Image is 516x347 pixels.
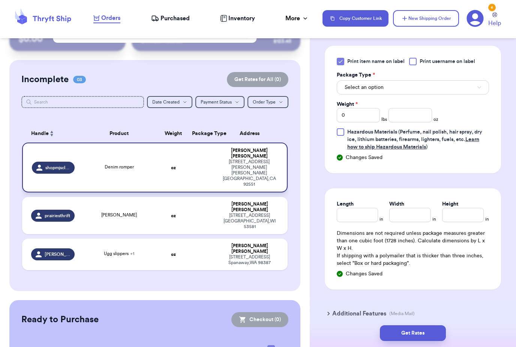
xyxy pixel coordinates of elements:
span: in [432,216,436,222]
label: Package Type [337,71,375,79]
label: Width [389,200,404,208]
span: Denim romper [105,165,134,169]
button: Payment Status [195,96,244,108]
button: Checkout (0) [231,312,288,327]
button: Copy Customer Link [322,10,388,27]
div: [PERSON_NAME] [PERSON_NAME] [220,201,278,213]
strong: oz [171,213,176,218]
span: Changes Saved [346,154,382,161]
span: [PERSON_NAME] [101,213,137,217]
span: in [485,216,489,222]
p: If shipping with a polymailer that is thicker than three inches, select "Box or hard packaging". [337,252,489,267]
span: (Perfume, nail polish, hair spray, dry ice, lithium batteries, firearms, lighters, fuels, etc. ) [347,129,482,150]
div: [STREET_ADDRESS][PERSON_NAME] [PERSON_NAME][GEOGRAPHIC_DATA] , CA 92551 [220,159,277,187]
span: Hazardous Materials [347,129,397,135]
div: [PERSON_NAME] [PERSON_NAME] [220,148,277,159]
label: Length [337,200,354,208]
th: Address [216,125,287,143]
a: Purchased [151,14,190,23]
a: Inventory [220,14,255,23]
span: + 1 [130,251,134,256]
p: $ 0.00 [18,33,117,45]
button: New Shipping Order [393,10,459,27]
input: Search [21,96,144,108]
span: Orders [101,14,120,23]
div: [STREET_ADDRESS] [GEOGRAPHIC_DATA] , WI 53581 [220,213,278,230]
label: Height [442,200,458,208]
span: oz [433,116,438,122]
button: Get Rates for All (0) [227,72,288,87]
th: Package Type [187,125,216,143]
a: Help [488,12,501,28]
div: [STREET_ADDRESS] Spanaway , WA 98387 [220,254,278,266]
span: Purchased [160,14,190,23]
span: Order Type [253,100,276,104]
span: 03 [73,76,86,83]
a: 6 [466,10,484,27]
span: Inventory [228,14,255,23]
div: $ 123.45 [273,38,291,45]
div: Dimensions are not required unless package measures greater than one cubic foot (1728 inches). Ca... [337,230,489,267]
strong: oz [171,165,176,170]
h2: Ready to Purchase [21,314,99,326]
strong: oz [171,252,176,257]
span: prairiesthrift [45,213,70,219]
span: in [379,216,383,222]
button: Select an option [337,80,489,95]
span: Help [488,19,501,28]
span: shopmjsclothing [45,165,70,171]
th: Product [79,125,159,143]
p: (Media Mail) [389,311,415,317]
span: lbs [381,116,387,122]
span: Print username on label [420,58,475,65]
span: Date Created [152,100,180,104]
div: [PERSON_NAME] [PERSON_NAME] [220,243,278,254]
button: Date Created [147,96,192,108]
span: Ugg slippers [104,251,134,256]
span: Changes Saved [346,270,382,278]
th: Weight [159,125,187,143]
span: Handle [31,130,49,138]
button: Order Type [247,96,288,108]
span: Print item name on label [347,58,405,65]
span: Select an option [345,84,384,91]
div: More [285,14,309,23]
span: Payment Status [201,100,232,104]
div: 6 [488,4,496,11]
label: Weight [337,101,358,108]
h2: Incomplete [21,74,69,86]
button: Get Rates [380,325,446,341]
span: [PERSON_NAME] [45,251,70,257]
a: Orders [93,14,120,23]
h3: Additional Features [332,309,386,318]
button: Sort ascending [49,129,55,138]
